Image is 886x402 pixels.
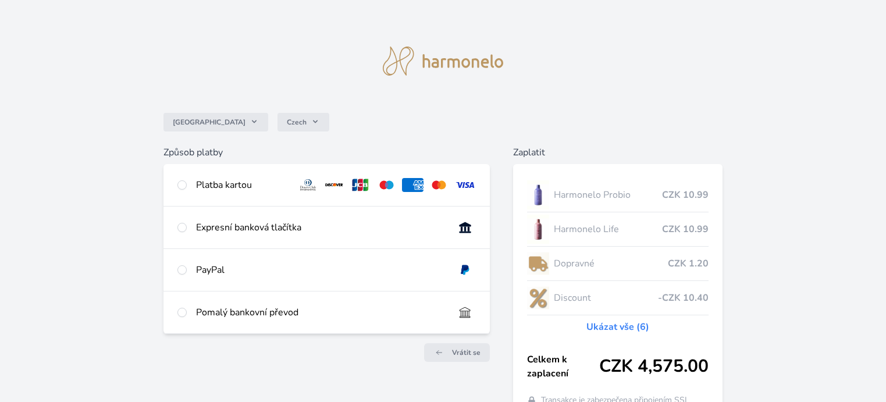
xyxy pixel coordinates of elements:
[454,220,476,234] img: onlineBanking_CZ.svg
[163,113,268,131] button: [GEOGRAPHIC_DATA]
[513,145,723,159] h6: Zaplatit
[287,118,307,127] span: Czech
[383,47,504,76] img: logo.svg
[173,118,245,127] span: [GEOGRAPHIC_DATA]
[454,178,476,192] img: visa.svg
[527,249,549,278] img: delivery-lo.png
[402,178,424,192] img: amex.svg
[376,178,397,192] img: maestro.svg
[196,305,445,319] div: Pomalý bankovní převod
[658,291,709,305] span: -CZK 10.40
[452,348,481,357] span: Vrátit se
[350,178,371,192] img: jcb.svg
[554,222,663,236] span: Harmonelo Life
[554,188,663,202] span: Harmonelo Probio
[297,178,319,192] img: diners.svg
[599,356,709,377] span: CZK 4,575.00
[428,178,450,192] img: mc.svg
[454,305,476,319] img: bankTransfer_IBAN.svg
[586,320,649,334] a: Ukázat vše (6)
[662,222,709,236] span: CZK 10.99
[662,188,709,202] span: CZK 10.99
[554,291,659,305] span: Discount
[196,220,445,234] div: Expresní banková tlačítka
[554,257,668,271] span: Dopravné
[527,215,549,244] img: CLEAN_LIFE_se_stinem_x-lo.jpg
[527,180,549,209] img: CLEAN_PROBIO_se_stinem_x-lo.jpg
[277,113,329,131] button: Czech
[424,343,490,362] a: Vrátit se
[454,263,476,277] img: paypal.svg
[196,263,445,277] div: PayPal
[163,145,490,159] h6: Způsob platby
[323,178,345,192] img: discover.svg
[668,257,709,271] span: CZK 1.20
[196,178,289,192] div: Platba kartou
[527,353,600,380] span: Celkem k zaplacení
[527,283,549,312] img: discount-lo.png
